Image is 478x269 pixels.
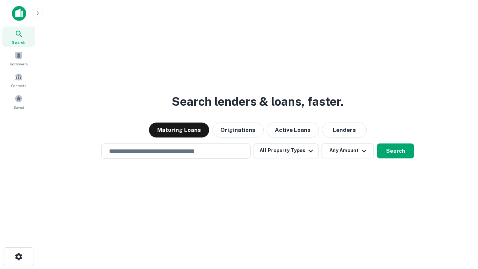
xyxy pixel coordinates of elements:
[13,104,24,110] span: Saved
[322,123,367,137] button: Lenders
[2,48,35,68] a: Borrowers
[322,143,374,158] button: Any Amount
[10,61,28,67] span: Borrowers
[254,143,319,158] button: All Property Types
[267,123,319,137] button: Active Loans
[11,83,26,89] span: Contacts
[149,123,209,137] button: Maturing Loans
[441,185,478,221] iframe: Chat Widget
[172,93,344,111] h3: Search lenders & loans, faster.
[2,92,35,112] a: Saved
[12,6,26,21] img: capitalize-icon.png
[2,27,35,47] a: Search
[2,70,35,90] a: Contacts
[212,123,264,137] button: Originations
[377,143,414,158] button: Search
[12,39,25,45] span: Search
